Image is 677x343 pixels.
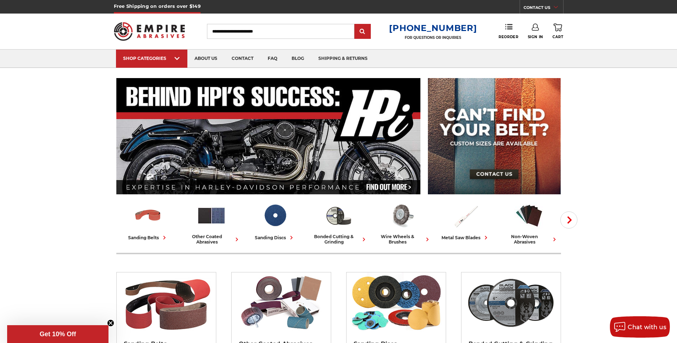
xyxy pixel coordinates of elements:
img: Sanding Discs [260,201,290,230]
a: wire wheels & brushes [373,201,431,245]
img: Empire Abrasives [114,17,185,45]
img: Non-woven Abrasives [514,201,544,230]
p: FOR QUESTIONS OR INQUIRIES [389,35,477,40]
a: metal saw blades [437,201,495,241]
div: other coated abrasives [183,234,241,245]
div: non-woven abrasives [500,234,558,245]
img: Sanding Discs [350,272,442,333]
div: SHOP CATEGORIES [123,56,180,61]
button: Next [560,211,577,229]
a: sanding discs [246,201,304,241]
a: faq [261,50,284,68]
span: Get 10% Off [40,331,76,338]
img: Sanding Belts [133,201,163,230]
img: Metal Saw Blades [451,201,480,230]
img: Bonded Cutting & Grinding [324,201,353,230]
div: bonded cutting & grinding [310,234,368,245]
a: non-woven abrasives [500,201,558,245]
span: Chat with us [628,324,666,331]
img: Bonded Cutting & Grinding [465,272,557,333]
a: Cart [552,24,563,39]
input: Submit [355,25,370,39]
a: bonded cutting & grinding [310,201,368,245]
a: CONTACT US [524,4,563,14]
img: Other Coated Abrasives [235,272,327,333]
button: Close teaser [107,319,114,327]
img: Other Coated Abrasives [197,201,226,230]
img: Sanding Belts [120,272,212,333]
img: promo banner for custom belts. [428,78,561,194]
a: other coated abrasives [183,201,241,245]
div: Get 10% OffClose teaser [7,325,108,343]
div: wire wheels & brushes [373,234,431,245]
a: sanding belts [119,201,177,241]
button: Chat with us [610,316,670,338]
span: Sign In [528,35,543,39]
img: Banner for an interview featuring Horsepower Inc who makes Harley performance upgrades featured o... [116,78,421,194]
a: shipping & returns [311,50,375,68]
span: Reorder [499,35,518,39]
a: contact [224,50,261,68]
a: blog [284,50,311,68]
a: [PHONE_NUMBER] [389,23,477,33]
a: Reorder [499,24,518,39]
img: Wire Wheels & Brushes [387,201,417,230]
div: sanding discs [255,234,295,241]
div: sanding belts [128,234,168,241]
div: metal saw blades [441,234,490,241]
span: Cart [552,35,563,39]
a: about us [187,50,224,68]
